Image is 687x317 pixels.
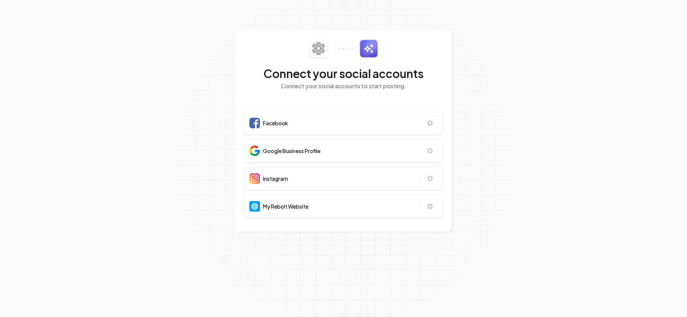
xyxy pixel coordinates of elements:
[249,173,260,184] img: Instagram
[245,82,443,90] p: Connect your social accounts to start posting.
[245,67,443,80] h2: Connect your social accounts
[359,39,378,58] img: sparkles.svg
[263,175,288,182] span: Instagram
[249,146,260,156] img: Google
[263,119,288,127] span: Facebook
[263,203,308,210] span: My Rebolt Website
[249,201,260,212] img: Website
[249,118,260,128] img: Facebook
[263,147,320,155] span: Google Business Profile
[334,48,353,49] img: connector-dots.svg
